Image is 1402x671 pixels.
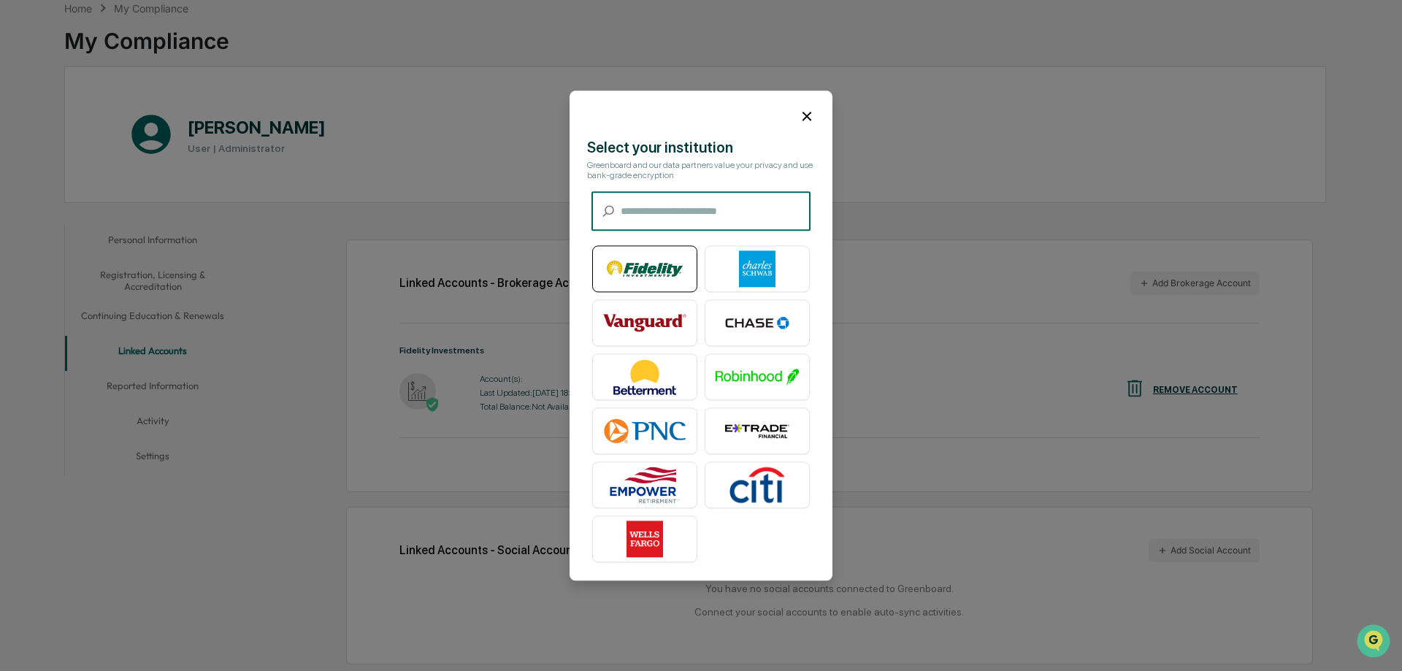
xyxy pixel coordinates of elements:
img: Wells Fargo [603,521,686,557]
img: Chase [716,304,799,341]
img: Fidelity Investments [603,250,686,287]
a: 🔎Data Lookup [9,206,98,232]
p: How can we help? [15,31,266,54]
div: 🗄️ [106,185,118,197]
div: Select your institution [587,139,815,156]
a: Powered byPylon [103,247,177,258]
img: Empower Retirement [603,467,686,503]
img: PNC [603,413,686,449]
span: Pylon [145,248,177,258]
a: 🗄️Attestations [100,178,187,204]
img: Betterment [603,358,686,395]
span: Preclearance [29,184,94,199]
img: 1746055101610-c473b297-6a78-478c-a979-82029cc54cd1 [15,112,41,138]
img: E*TRADE [716,413,799,449]
img: Robinhood [716,358,799,395]
img: Vanguard [603,304,686,341]
span: Data Lookup [29,212,92,226]
div: 🖐️ [15,185,26,197]
img: Charles Schwab [716,250,799,287]
div: We're available if you need us! [50,126,185,138]
div: Greenboard and our data partners value your privacy and use bank-grade encryption [587,160,815,180]
iframe: Open customer support [1355,623,1395,662]
div: 🔎 [15,213,26,225]
img: Citibank [716,467,799,503]
a: 🖐️Preclearance [9,178,100,204]
button: Start new chat [248,116,266,134]
span: Attestations [120,184,181,199]
input: Clear [38,66,241,82]
div: Start new chat [50,112,240,126]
